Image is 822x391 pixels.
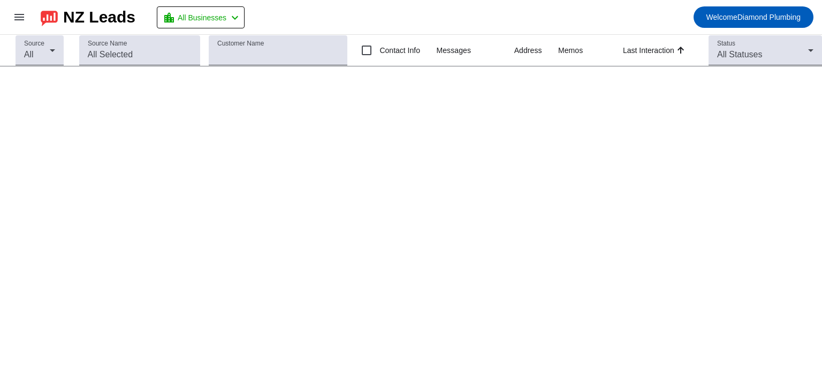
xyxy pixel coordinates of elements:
[514,35,558,66] th: Address
[217,40,264,47] mat-label: Customer Name
[178,10,226,25] span: All Businesses
[717,50,762,59] span: All Statuses
[558,35,623,66] th: Memos
[13,11,26,24] mat-icon: menu
[717,40,735,47] mat-label: Status
[88,40,127,47] mat-label: Source Name
[41,8,58,26] img: logo
[88,48,192,61] input: All Selected
[436,35,514,66] th: Messages
[24,40,44,47] mat-label: Source
[694,6,813,28] button: WelcomeDiamond Plumbing
[706,10,801,25] span: Diamond Plumbing
[163,11,176,24] mat-icon: location_city
[157,6,245,28] button: All Businesses
[229,11,241,24] mat-icon: chevron_left
[623,45,674,56] div: Last Interaction
[706,13,737,21] span: Welcome
[24,50,34,59] span: All
[377,45,420,56] label: Contact Info
[63,10,135,25] div: NZ Leads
